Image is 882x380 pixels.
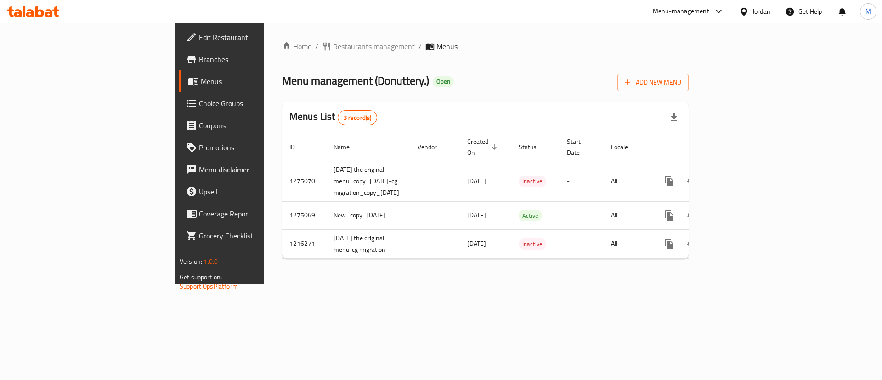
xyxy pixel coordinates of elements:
[752,6,770,17] div: Jordan
[467,175,486,187] span: [DATE]
[604,201,651,229] td: All
[433,76,454,87] div: Open
[560,229,604,258] td: -
[199,186,315,197] span: Upsell
[326,161,410,201] td: [DATE] the original menu_copy_[DATE]-cg migration_copy_[DATE]
[204,255,218,267] span: 1.0.0
[604,229,651,258] td: All
[567,136,593,158] span: Start Date
[519,142,548,153] span: Status
[199,120,315,131] span: Coupons
[651,133,754,161] th: Actions
[467,136,500,158] span: Created On
[179,203,322,225] a: Coverage Report
[418,142,449,153] span: Vendor
[680,170,702,192] button: Change Status
[560,161,604,201] td: -
[179,48,322,70] a: Branches
[418,41,422,52] li: /
[680,204,702,227] button: Change Status
[199,32,315,43] span: Edit Restaurant
[326,201,410,229] td: New_copy_[DATE]
[179,159,322,181] a: Menu disclaimer
[865,6,871,17] span: M
[519,239,546,250] span: Inactive
[180,271,222,283] span: Get support on:
[467,238,486,250] span: [DATE]
[467,209,486,221] span: [DATE]
[199,54,315,65] span: Branches
[199,164,315,175] span: Menu disclaimer
[653,6,709,17] div: Menu-management
[334,142,362,153] span: Name
[333,41,415,52] span: Restaurants management
[180,255,202,267] span: Version:
[604,161,651,201] td: All
[338,113,377,122] span: 3 record(s)
[326,229,410,258] td: [DATE] the original menu-cg migration
[179,70,322,92] a: Menus
[338,110,378,125] div: Total records count
[611,142,640,153] span: Locale
[680,233,702,255] button: Change Status
[180,280,238,292] a: Support.OpsPlatform
[199,98,315,109] span: Choice Groups
[322,41,415,52] a: Restaurants management
[199,208,315,219] span: Coverage Report
[179,92,322,114] a: Choice Groups
[199,142,315,153] span: Promotions
[436,41,458,52] span: Menus
[282,70,429,91] span: Menu management ( Donuttery. )
[519,210,542,221] span: Active
[519,176,546,187] span: Inactive
[282,41,689,52] nav: breadcrumb
[433,78,454,85] span: Open
[179,225,322,247] a: Grocery Checklist
[289,110,377,125] h2: Menus List
[282,133,754,259] table: enhanced table
[199,230,315,241] span: Grocery Checklist
[179,181,322,203] a: Upsell
[663,107,685,129] div: Export file
[625,77,681,88] span: Add New Menu
[201,76,315,87] span: Menus
[658,204,680,227] button: more
[560,201,604,229] td: -
[179,114,322,136] a: Coupons
[179,26,322,48] a: Edit Restaurant
[658,233,680,255] button: more
[617,74,689,91] button: Add New Menu
[179,136,322,159] a: Promotions
[658,170,680,192] button: more
[289,142,307,153] span: ID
